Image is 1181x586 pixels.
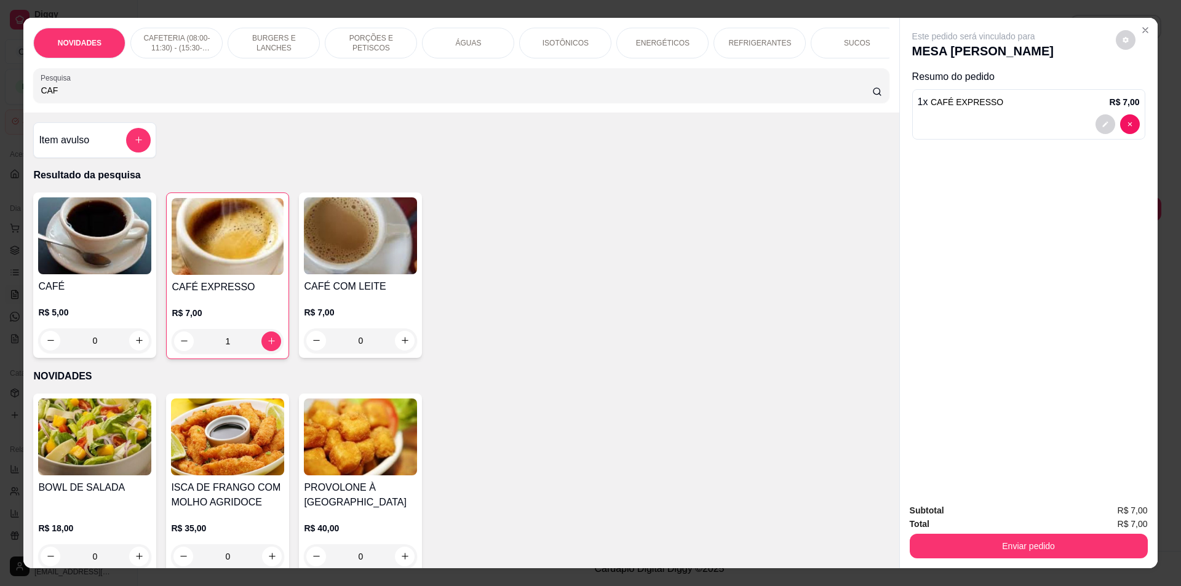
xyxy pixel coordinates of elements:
p: R$ 35,00 [171,522,284,534]
button: decrease-product-quantity [173,547,193,566]
p: ÁGUAS [455,38,481,48]
h4: BOWL DE SALADA [38,480,151,495]
button: Enviar pedido [910,534,1148,558]
p: R$ 18,00 [38,522,151,534]
strong: Total [910,519,929,529]
p: Este pedido será vinculado para [912,30,1054,42]
img: product-image [171,398,284,475]
button: increase-product-quantity [129,547,149,566]
img: product-image [304,398,417,475]
span: CAFÉ EXPRESSO [931,97,1003,107]
p: R$ 7,00 [304,306,417,319]
button: decrease-product-quantity [306,331,326,350]
p: REFRIGERANTES [728,38,791,48]
button: increase-product-quantity [129,331,149,350]
h4: PROVOLONE À [GEOGRAPHIC_DATA] [304,480,417,510]
button: decrease-product-quantity [1120,114,1140,134]
p: NOVIDADES [33,369,889,384]
p: R$ 7,00 [172,307,284,319]
h4: CAFÉ COM LEITE [304,279,417,294]
p: MESA [PERSON_NAME] [912,42,1054,60]
input: Pesquisa [41,84,872,97]
p: R$ 40,00 [304,522,417,534]
button: decrease-product-quantity [1096,114,1115,134]
p: BURGERS E LANCHES [238,33,309,53]
p: NOVIDADES [58,38,101,48]
p: PORÇÕES E PETISCOS [335,33,407,53]
button: increase-product-quantity [395,547,415,566]
p: 1 x [918,95,1004,109]
button: Close [1135,20,1155,40]
img: product-image [38,398,151,475]
span: R$ 7,00 [1118,504,1148,517]
strong: Subtotal [910,505,944,515]
span: R$ 7,00 [1118,517,1148,531]
button: add-separate-item [126,128,151,152]
label: Pesquisa [41,73,75,83]
button: decrease-product-quantity [174,331,194,351]
p: CAFETERIA (08:00-11:30) - (15:30-18:00) [141,33,212,53]
button: increase-product-quantity [395,331,415,350]
button: decrease-product-quantity [1116,30,1135,50]
h4: CAFÉ EXPRESSO [172,280,284,295]
img: product-image [172,198,284,275]
p: SUCOS [844,38,870,48]
p: R$ 5,00 [38,306,151,319]
button: increase-product-quantity [262,547,282,566]
button: decrease-product-quantity [306,547,326,566]
p: ENERGÉTICOS [636,38,690,48]
p: Resumo do pedido [912,69,1145,84]
img: product-image [38,197,151,274]
h4: ISCA DE FRANGO COM MOLHO AGRIDOCE [171,480,284,510]
p: ISOTÔNICOS [543,38,589,48]
img: product-image [304,197,417,274]
button: decrease-product-quantity [41,331,60,350]
h4: CAFÉ [38,279,151,294]
p: Resultado da pesquisa [33,168,889,183]
button: decrease-product-quantity [41,547,60,566]
h4: Item avulso [39,133,89,148]
button: increase-product-quantity [261,331,281,351]
p: R$ 7,00 [1110,96,1140,108]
